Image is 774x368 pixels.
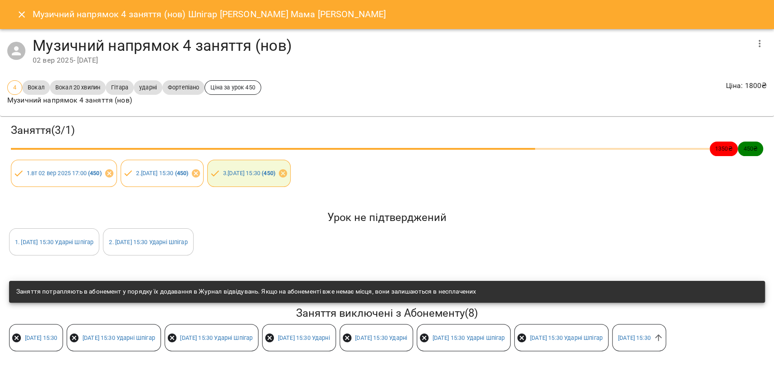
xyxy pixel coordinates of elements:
[33,7,386,21] h6: Музичний напрямок 4 заняття (нов) Шпігар [PERSON_NAME] Мама [PERSON_NAME]
[109,239,187,245] a: 2. [DATE] 15:30 Ударні Шпігар
[11,160,117,187] div: 1.вт 02 вер 2025 17:00 (450)
[83,334,155,341] a: [DATE] 15:30 Ударні Шпігар
[162,83,204,92] span: Фортепіано
[134,83,162,92] span: ударні
[207,160,291,187] div: 3.[DATE] 15:30 (450)
[33,36,749,55] h4: Музичний напрямок 4 заняття (нов)
[9,306,765,320] h5: Заняття виключені з Абонементу ( 8 )
[180,334,253,341] a: [DATE] 15:30 Ударні Шпігар
[8,83,22,92] span: 4
[612,324,666,351] div: [DATE] 15:30
[50,83,106,92] span: Вокал 20 хвилин
[33,55,749,66] div: 02 вер 2025 - [DATE]
[9,211,765,225] h5: Урок не підтверджений
[136,170,188,177] a: 2.[DATE] 15:30 (450)
[11,123,763,137] h3: Заняття ( 3 / 1 )
[433,334,505,341] a: [DATE] 15:30 Ударні Шпігар
[121,160,204,187] div: 2.[DATE] 15:30 (450)
[278,334,330,341] a: [DATE] 15:30 Ударні
[355,334,407,341] a: [DATE] 15:30 Ударні
[15,239,93,245] a: 1. [DATE] 15:30 Ударні Шпігар
[88,170,102,177] b: ( 450 )
[738,144,763,153] span: 450 ₴
[223,170,275,177] a: 3.[DATE] 15:30 (450)
[11,4,33,25] button: Close
[530,334,603,341] a: [DATE] 15:30 Ударні Шпігар
[25,334,58,341] a: [DATE] 15:30
[618,334,651,341] a: [DATE] 15:30
[16,284,476,300] div: Заняття потрапляють в абонемент у порядку їх додавання в Журнал відвідувань. Якщо на абонементі в...
[106,83,134,92] span: Гітара
[22,83,50,92] span: Вокал
[7,95,261,106] p: Музичний напрямок 4 заняття (нов)
[205,83,260,92] span: Ціна за урок 450
[175,170,189,177] b: ( 450 )
[725,80,767,91] p: Ціна : 1800 ₴
[710,144,738,153] span: 1350 ₴
[262,170,275,177] b: ( 450 )
[27,170,102,177] a: 1.вт 02 вер 2025 17:00 (450)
